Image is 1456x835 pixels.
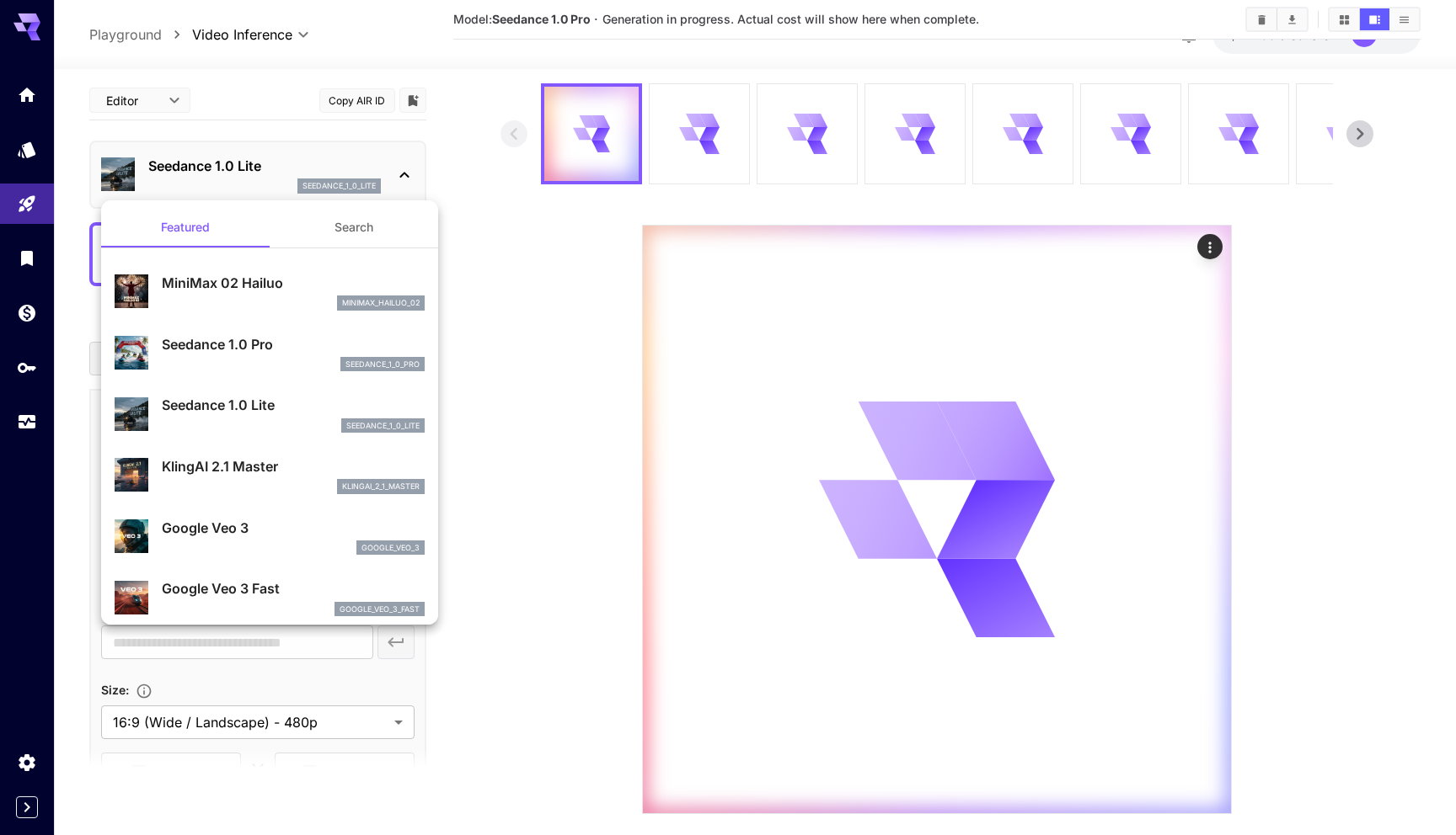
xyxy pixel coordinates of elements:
p: Google Veo 3 [162,518,425,538]
p: MiniMax 02 Hailuo [162,273,425,293]
p: minimax_hailuo_02 [342,297,420,309]
p: KlingAI 2.1 Master [162,456,425,476]
button: Search [270,207,438,247]
div: Google Veo 3 Fastgoogle_veo_3_fast [115,572,425,623]
div: MiniMax 02 Hailuominimax_hailuo_02 [115,266,425,317]
p: klingai_2_1_master [342,481,420,492]
p: Seedance 1.0 Lite [162,395,425,415]
p: Seedance 1.0 Pro [162,334,425,354]
div: Seedance 1.0 Liteseedance_1_0_lite [115,388,425,439]
div: Google Veo 3google_veo_3 [115,511,425,562]
div: Seedance 1.0 Proseedance_1_0_pro [115,327,425,379]
div: KlingAI 2.1 Masterklingai_2_1_master [115,449,425,501]
p: google_veo_3_fast [340,604,420,615]
p: seedance_1_0_lite [346,420,420,432]
button: Featured [101,207,270,247]
p: google_veo_3 [361,542,420,554]
p: Google Veo 3 Fast [162,578,425,598]
p: seedance_1_0_pro [345,359,420,370]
